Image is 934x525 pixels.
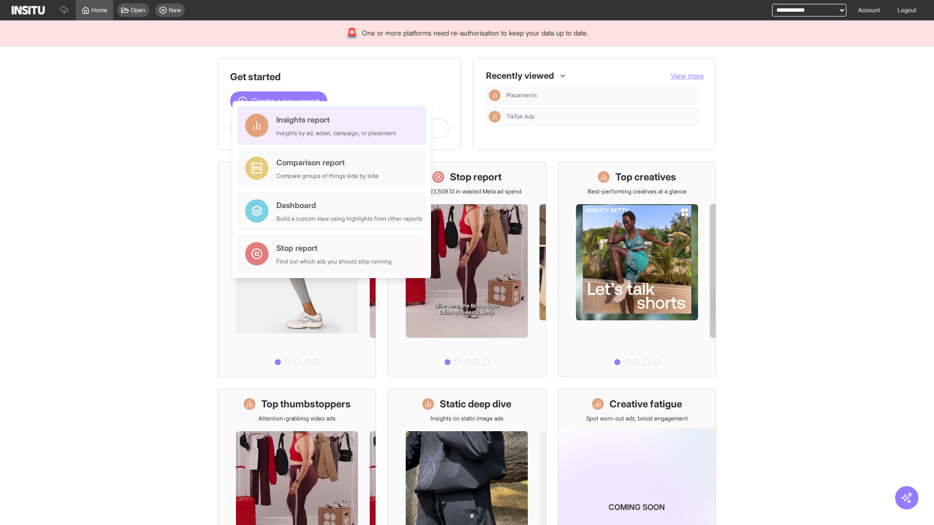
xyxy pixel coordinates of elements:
[91,6,108,14] span: Home
[230,91,327,111] button: Create a new report
[276,114,396,125] div: Insights report
[506,91,537,99] span: Placements
[276,242,392,254] div: Stop report
[388,162,546,377] a: Stop reportSave £23,509.13 in wasted Meta ad spend
[588,188,686,195] p: Best-performing creatives at a glance
[558,162,716,377] a: Top creativesBest-performing creatives at a glance
[169,6,181,14] span: New
[276,199,422,211] div: Dashboard
[230,70,449,84] h1: Get started
[276,215,422,223] div: Build a custom view using highlights from other reports
[261,397,351,411] h1: Top thumbstoppers
[251,95,320,107] span: Create a new report
[12,6,45,15] img: Logo
[506,91,696,99] span: Placements
[362,28,588,38] span: One or more platforms need re-authorisation to keep your data up to date.
[506,113,696,121] span: TikTok Ads
[346,26,358,40] div: 🚨
[276,129,396,137] div: Insights by ad, adset, campaign, or placement
[440,397,511,411] h1: Static deep dive
[218,162,376,377] a: What's live nowSee all active ads instantly
[276,172,378,180] div: Compare groups of things side by side
[671,71,704,80] span: View more
[276,258,392,265] div: Find out which ads you should stop running
[671,71,704,81] button: View more
[258,415,336,422] p: Attention-grabbing video ads
[489,111,501,122] div: Insights
[412,188,521,195] p: Save £23,509.13 in wasted Meta ad spend
[615,170,676,184] h1: Top creatives
[450,170,502,184] h1: Stop report
[506,113,535,121] span: TikTok Ads
[489,89,501,101] div: Insights
[131,6,145,14] span: Open
[431,415,503,422] p: Insights on static image ads
[276,157,378,168] div: Comparison report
